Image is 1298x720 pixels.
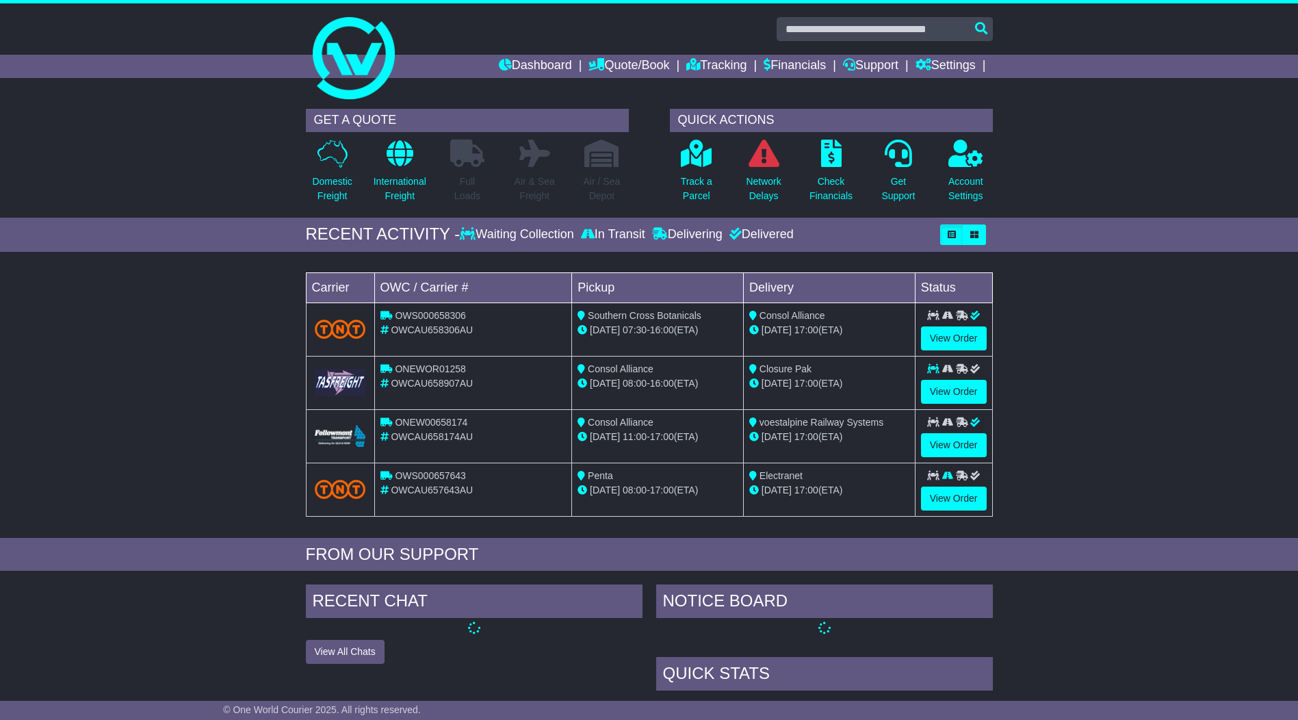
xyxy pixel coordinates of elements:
div: Delivered [726,227,794,242]
span: OWCAU658174AU [391,431,473,442]
p: Get Support [881,175,915,203]
div: - (ETA) [577,430,738,444]
div: - (ETA) [577,323,738,337]
div: RECENT ACTIVITY - [306,224,460,244]
div: Waiting Collection [460,227,577,242]
a: Financials [764,55,826,78]
span: OWS000658306 [395,310,466,321]
td: Delivery [743,272,915,303]
span: 17:00 [794,324,818,335]
span: [DATE] [762,485,792,496]
span: Penta [588,470,613,481]
span: 17:00 [650,431,674,442]
button: View All Chats [306,640,385,664]
div: (ETA) [749,430,909,444]
td: Carrier [306,272,374,303]
span: 08:00 [623,485,647,496]
a: Dashboard [499,55,572,78]
span: Consol Alliance [588,363,653,374]
img: Followmont_Transport.png [315,425,366,448]
span: voestalpine Railway Systems [760,417,883,428]
p: International Freight [374,175,426,203]
p: Track a Parcel [681,175,712,203]
a: CheckFinancials [809,139,853,211]
a: View Order [921,433,987,457]
a: DomesticFreight [311,139,352,211]
div: - (ETA) [577,483,738,498]
span: 17:00 [794,378,818,389]
img: TNT_Domestic.png [315,320,366,338]
div: GET A QUOTE [306,109,629,132]
a: View Order [921,380,987,404]
span: OWCAU657643AU [391,485,473,496]
span: 17:00 [794,431,818,442]
p: Account Settings [948,175,983,203]
td: Status [915,272,992,303]
td: Pickup [572,272,744,303]
span: ONEWOR01258 [395,363,465,374]
span: Electranet [760,470,803,481]
img: GetCarrierServiceLogo [315,369,366,396]
span: [DATE] [762,378,792,389]
p: Domestic Freight [312,175,352,203]
span: 11:00 [623,431,647,442]
div: QUICK ACTIONS [670,109,993,132]
div: NOTICE BOARD [656,584,993,621]
span: [DATE] [762,431,792,442]
p: Air & Sea Freight [515,175,555,203]
p: Full Loads [450,175,484,203]
span: 17:00 [794,485,818,496]
a: GetSupport [881,139,916,211]
span: [DATE] [590,324,620,335]
p: Network Delays [746,175,781,203]
span: Consol Alliance [760,310,825,321]
div: FROM OUR SUPPORT [306,545,993,565]
a: InternationalFreight [373,139,427,211]
span: [DATE] [762,324,792,335]
span: OWS000657643 [395,470,466,481]
span: ONEW00658174 [395,417,467,428]
div: RECENT CHAT [306,584,642,621]
a: Settings [916,55,976,78]
div: Delivering [649,227,726,242]
span: Southern Cross Botanicals [588,310,701,321]
div: - (ETA) [577,376,738,391]
span: Closure Pak [760,363,812,374]
span: 16:00 [650,324,674,335]
span: © One World Courier 2025. All rights reserved. [223,704,421,715]
a: View Order [921,487,987,511]
div: (ETA) [749,376,909,391]
a: Quote/Book [588,55,669,78]
span: 16:00 [650,378,674,389]
span: 08:00 [623,378,647,389]
a: Track aParcel [680,139,713,211]
p: Air / Sea Depot [584,175,621,203]
a: View Order [921,326,987,350]
span: [DATE] [590,485,620,496]
span: Consol Alliance [588,417,653,428]
div: (ETA) [749,323,909,337]
a: Support [843,55,898,78]
span: [DATE] [590,431,620,442]
td: OWC / Carrier # [374,272,572,303]
span: OWCAU658306AU [391,324,473,335]
a: AccountSettings [948,139,984,211]
span: 07:30 [623,324,647,335]
span: 17:00 [650,485,674,496]
div: Quick Stats [656,657,993,694]
span: [DATE] [590,378,620,389]
img: TNT_Domestic.png [315,480,366,498]
a: Tracking [686,55,747,78]
span: OWCAU658907AU [391,378,473,389]
a: NetworkDelays [745,139,781,211]
div: (ETA) [749,483,909,498]
div: In Transit [577,227,649,242]
p: Check Financials [809,175,853,203]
